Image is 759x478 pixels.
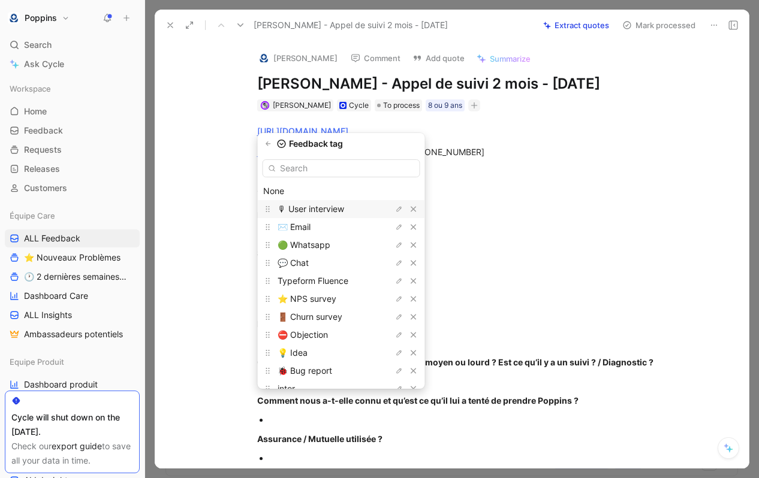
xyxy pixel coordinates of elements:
[258,326,425,344] div: ⛔️ Objection
[278,294,336,304] span: ⭐️ NPS survey
[278,365,332,376] span: 🐞 Bug report
[263,184,420,198] div: None
[278,276,348,286] span: Typeform Fluence
[278,329,328,340] span: ⛔️ Objection
[258,308,425,326] div: 🚪 Churn survey
[258,290,425,308] div: ⭐️ NPS survey
[278,204,344,214] span: 🎙 User interview
[263,159,420,177] input: Search
[278,240,330,250] span: 🟢 Whatsapp
[258,254,425,272] div: 💬 Chat
[278,311,342,322] span: 🚪 Churn survey
[258,380,425,398] div: inter
[258,200,425,218] div: 🎙 User interview
[258,344,425,362] div: 💡 Idea
[258,362,425,380] div: 🐞 Bug report
[278,383,295,394] span: inter
[258,138,425,150] div: Feedback tag
[258,272,425,290] div: Typeform Fluence
[278,222,311,232] span: ✉️ Email
[258,236,425,254] div: 🟢 Whatsapp
[278,258,309,268] span: 💬 Chat
[278,347,308,358] span: 💡 Idea
[258,218,425,236] div: ✉️ Email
